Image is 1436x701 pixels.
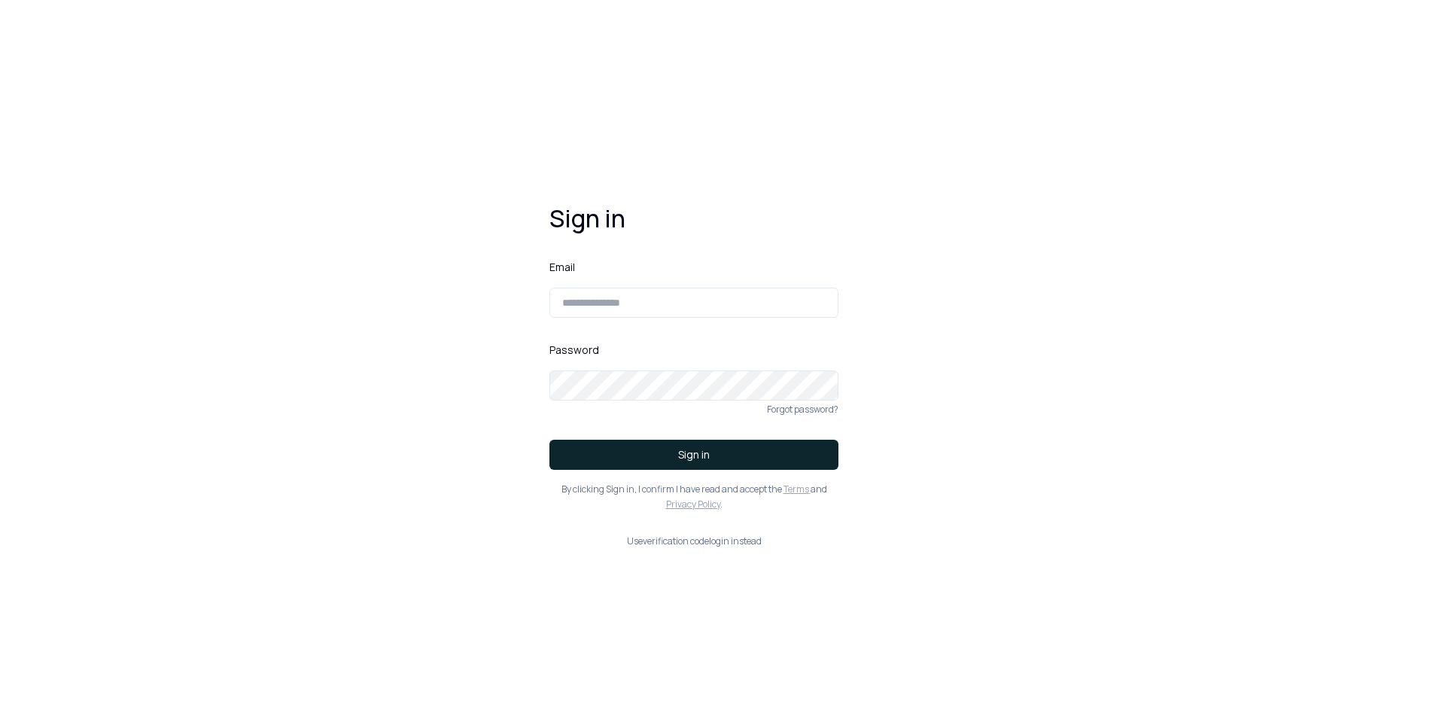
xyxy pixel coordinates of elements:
label: Email [549,259,838,276]
a: Forgot password? [767,404,838,416]
button: Sign in [549,440,838,470]
h1: Sign in [549,202,838,235]
a: Privacy Policy [666,498,720,511]
button: Useverification codelogin instead [549,535,838,547]
p: By clicking Sign in , I confirm I have read and accept the and . [549,482,838,511]
label: Password [549,342,838,358]
a: Terms [783,483,811,495]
